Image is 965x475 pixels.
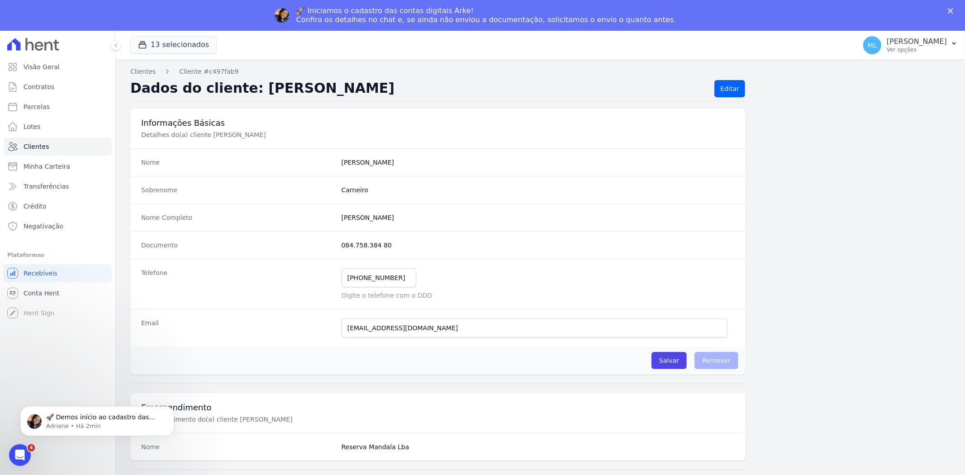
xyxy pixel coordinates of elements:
dd: 084.758.384 80 [342,241,735,250]
dt: Nome [141,158,334,167]
a: Recebíveis [4,264,112,282]
p: [PERSON_NAME] [887,37,947,46]
span: Parcelas [24,102,50,111]
span: Transferências [24,182,69,191]
p: Detalhes do(a) cliente [PERSON_NAME] [141,130,445,139]
span: Minha Carteira [24,162,70,171]
dd: Carneiro [342,185,735,195]
a: Clientes [4,138,112,156]
a: Conta Hent [4,284,112,302]
dd: [PERSON_NAME] [342,158,735,167]
button: 13 selecionados [130,36,217,53]
iframe: Intercom notifications mensagem [7,387,188,451]
a: Lotes [4,118,112,136]
h3: Informações Básicas [141,118,735,128]
span: Conta Hent [24,289,59,298]
dt: Sobrenome [141,185,334,195]
div: 🚀 Iniciamos o cadastro das contas digitais Arke! Confira os detalhes no chat e, se ainda não envi... [296,6,676,24]
dt: Telefone [141,268,334,300]
a: Transferências [4,177,112,195]
p: Empreendimento do(a) cliente [PERSON_NAME] [141,415,445,424]
span: Lotes [24,122,41,131]
span: Visão Geral [24,62,60,71]
dd: Reserva Mandala Lba [342,442,735,451]
span: 🚀 Demos início ao cadastro das Contas Digitais Arke! Iniciamos a abertura para clientes do modelo... [39,26,154,214]
dd: [PERSON_NAME] [342,213,735,222]
a: Clientes [130,67,156,76]
span: Recebíveis [24,269,57,278]
h2: Dados do cliente: [PERSON_NAME] [130,80,707,97]
dt: Documento [141,241,334,250]
a: Contratos [4,78,112,96]
span: Crédito [24,202,47,211]
p: Ver opções [887,46,947,53]
button: ML [PERSON_NAME] Ver opções [856,33,965,58]
p: Digite o telefone com o DDD [342,291,735,300]
input: Salvar [651,352,687,369]
span: Remover [694,352,738,369]
dt: Email [141,318,334,337]
div: Plataformas [7,250,108,261]
span: Clientes [24,142,49,151]
nav: Breadcrumb [130,67,951,76]
iframe: Intercom live chat [9,444,31,466]
a: Cliente #c497fab9 [179,67,238,76]
dt: Nome [141,442,334,451]
img: Profile image for Adriane [275,8,289,23]
span: Negativação [24,222,63,231]
span: 4 [28,444,35,451]
a: Negativação [4,217,112,235]
a: Visão Geral [4,58,112,76]
a: Parcelas [4,98,112,116]
h3: Empreendimento [141,402,735,413]
span: ML [868,42,877,48]
span: Contratos [24,82,54,91]
dt: Nome Completo [141,213,334,222]
a: Minha Carteira [4,157,112,176]
p: Message from Adriane, sent Há 2min [39,35,156,43]
div: Fechar [948,8,957,14]
a: Editar [714,80,745,97]
a: Crédito [4,197,112,215]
